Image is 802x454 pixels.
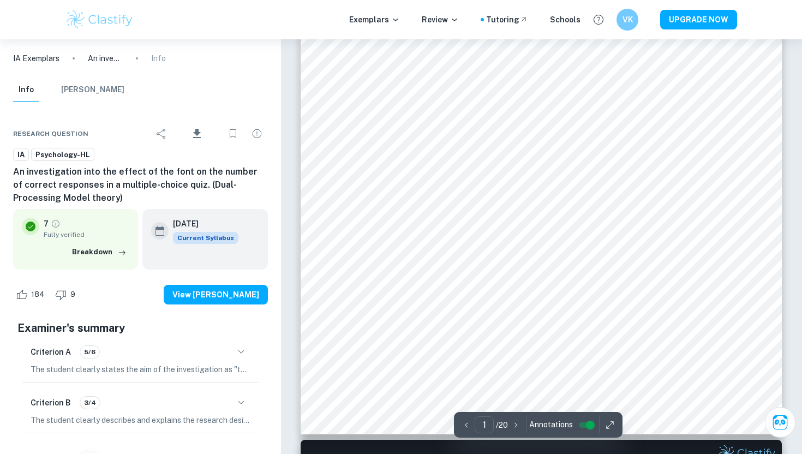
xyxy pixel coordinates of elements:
[51,219,61,229] a: Grade fully verified
[31,363,250,375] p: The student clearly states the aim of the investigation as "to investigate in a high school teach...
[14,150,28,160] span: IA
[13,165,268,205] h6: An investigation into the effect of the font on the number of correct responses in a multiple-cho...
[175,120,220,148] div: Download
[151,123,172,145] div: Share
[13,129,88,139] span: Research question
[529,419,573,431] span: Annotations
[617,9,638,31] button: VK
[69,244,129,260] button: Breakdown
[80,398,100,408] span: 3/4
[151,52,166,64] p: Info
[173,232,238,244] span: Current Syllabus
[31,346,71,358] h6: Criterion A
[31,148,94,162] a: Psychology-HL
[31,397,71,409] h6: Criterion B
[765,407,795,438] button: Ask Clai
[80,347,99,357] span: 5/6
[44,230,129,240] span: Fully verified
[44,218,49,230] p: 7
[486,14,528,26] a: Tutoring
[550,14,580,26] a: Schools
[173,232,238,244] div: This exemplar is based on the current syllabus. Feel free to refer to it for inspiration/ideas wh...
[13,148,29,162] a: IA
[621,14,634,26] h6: VK
[422,14,459,26] p: Review
[222,123,244,145] div: Bookmark
[65,9,134,31] img: Clastify logo
[496,419,508,431] p: / 20
[13,78,39,102] button: Info
[88,52,123,64] p: An investigation into the effect of the font on the number of correct responses in a multiple-cho...
[25,289,50,300] span: 184
[660,10,737,29] button: UPGRADE NOW
[173,218,230,230] h6: [DATE]
[32,150,94,160] span: Psychology-HL
[589,10,608,29] button: Help and Feedback
[349,14,400,26] p: Exemplars
[64,289,81,300] span: 9
[13,286,50,303] div: Like
[31,414,250,426] p: The student clearly describes and explains the research design, identifying it as independent mea...
[13,52,59,64] a: IA Exemplars
[17,320,264,336] h5: Examiner's summary
[246,123,268,145] div: Report issue
[52,286,81,303] div: Dislike
[164,285,268,304] button: View [PERSON_NAME]
[61,78,124,102] button: [PERSON_NAME]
